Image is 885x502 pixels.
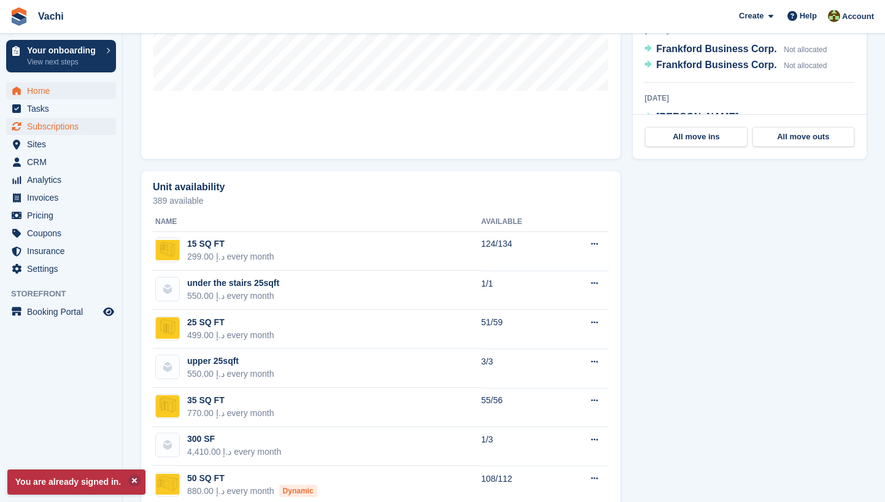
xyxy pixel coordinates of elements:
a: Frankford Business Corp. Not allocated [644,42,827,58]
span: Storefront [11,288,122,300]
div: [DATE] [644,93,855,104]
img: blank-unit-type-icon-ffbac7b88ba66c5e286b0e438baccc4b9c83835d4c34f86887a83fc20ec27e7b.svg [156,433,179,457]
span: Tasks [27,100,101,117]
div: 550.00 د.إ every month [187,368,274,380]
div: 50 SQ FT [187,472,317,485]
a: menu [6,242,116,260]
a: Vachi [33,6,69,26]
a: All move outs [752,127,854,147]
td: 124/134 [481,231,560,271]
div: 25 SQ FT [187,316,274,329]
div: 35 SQ FT [187,394,274,407]
img: Screenshot%202025-08-08%20at%2012.07.02%E2%80%AFPM.png [156,395,179,417]
div: 770.00 د.إ every month [187,407,274,420]
img: Screenshot%202025-08-08%20at%2012.06.51%E2%80%AFPM.png [156,240,179,260]
p: You are already signed in. [7,469,145,495]
th: Available [481,212,560,232]
span: Not allocated [784,45,827,54]
h2: Unit availability [153,182,225,193]
td: 1/1 [481,271,560,310]
span: Subscriptions [27,118,101,135]
span: Frankford Business Corp. [656,44,776,54]
a: menu [6,136,116,153]
img: blank-unit-type-icon-ffbac7b88ba66c5e286b0e438baccc4b9c83835d4c34f86887a83fc20ec27e7b.svg [156,355,179,379]
img: stora-icon-8386f47178a22dfd0bd8f6a31ec36ba5ce8667c1dd55bd0f319d3a0aa187defe.svg [10,7,28,26]
div: 4,410.00 د.إ every month [187,446,281,458]
div: 15 SQ FT [187,237,274,250]
span: Not allocated [746,114,789,122]
div: Dynamic [279,485,317,497]
img: Screenshot%202025-08-08%20at%2012.06.56%E2%80%AFPM.png [156,317,179,339]
p: Your onboarding [27,46,100,55]
div: 299.00 د.إ every month [187,250,274,263]
span: [PERSON_NAME] [656,112,738,122]
a: menu [6,225,116,242]
span: Frankford Business Corp. [656,60,776,70]
span: Account [842,10,874,23]
a: Preview store [101,304,116,319]
a: Frankford Business Corp. Not allocated [644,58,827,74]
img: blank-unit-type-icon-ffbac7b88ba66c5e286b0e438baccc4b9c83835d4c34f86887a83fc20ec27e7b.svg [156,277,179,301]
div: under the stairs 25sqft [187,277,279,290]
span: Create [739,10,763,22]
a: menu [6,153,116,171]
div: upper 25sqft [187,355,274,368]
th: Name [153,212,481,232]
a: [PERSON_NAME] Not allocated [644,110,789,126]
span: Sites [27,136,101,153]
p: 389 available [153,196,609,205]
a: menu [6,303,116,320]
td: 3/3 [481,349,560,388]
span: Invoices [27,189,101,206]
a: All move ins [645,127,747,147]
a: menu [6,189,116,206]
a: Your onboarding View next steps [6,40,116,72]
td: 1/3 [481,427,560,466]
a: menu [6,260,116,277]
span: Insurance [27,242,101,260]
span: Booking Portal [27,303,101,320]
a: menu [6,100,116,117]
span: Not allocated [784,61,827,70]
span: Help [800,10,817,22]
span: Settings [27,260,101,277]
td: 55/56 [481,388,560,427]
img: Anete Gre [828,10,840,22]
a: menu [6,207,116,224]
div: 499.00 د.إ every month [187,329,274,342]
a: menu [6,118,116,135]
span: Coupons [27,225,101,242]
span: CRM [27,153,101,171]
div: 880.00 د.إ every month [187,485,317,498]
div: 550.00 د.إ every month [187,290,279,303]
div: 300 SF [187,433,281,446]
span: Pricing [27,207,101,224]
a: menu [6,171,116,188]
span: Analytics [27,171,101,188]
span: Home [27,82,101,99]
td: 51/59 [481,310,560,349]
a: menu [6,82,116,99]
p: View next steps [27,56,100,68]
img: Screenshot%202025-08-08%20at%2012.07.08%E2%80%AFPM.png [156,474,179,495]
